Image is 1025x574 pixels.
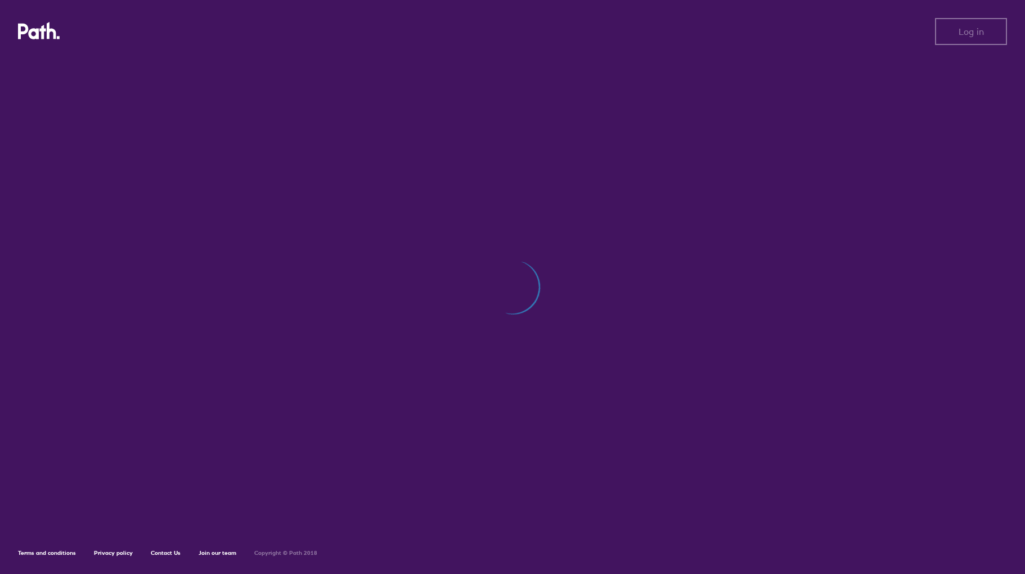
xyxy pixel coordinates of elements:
[254,550,317,557] h6: Copyright © Path 2018
[94,549,133,557] a: Privacy policy
[199,549,236,557] a: Join our team
[935,18,1007,45] button: Log in
[18,549,76,557] a: Terms and conditions
[151,549,181,557] a: Contact Us
[959,26,984,37] span: Log in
